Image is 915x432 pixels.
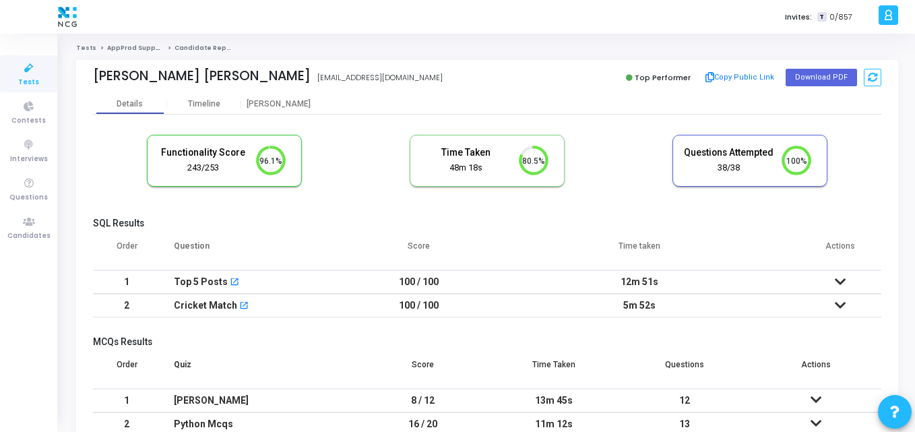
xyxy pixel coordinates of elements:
span: Candidate Report [175,44,236,52]
h5: Functionality Score [158,147,248,158]
span: Candidates [7,230,51,242]
td: 100 / 100 [358,270,480,294]
a: Tests [76,44,96,52]
button: Download PDF [786,69,857,86]
td: 2 [93,294,160,317]
th: Score [358,233,480,270]
td: 100 / 100 [358,294,480,317]
h5: Questions Attempted [683,147,774,158]
span: T [817,12,826,22]
a: AppProd Support_NCG_L3 [107,44,196,52]
th: Questions [619,351,750,389]
span: Interviews [10,154,48,165]
span: 0/857 [829,11,852,23]
th: Quiz [160,351,358,389]
mat-icon: open_in_new [230,278,239,288]
span: Tests [18,77,39,88]
h5: SQL Results [93,218,881,229]
span: Contests [11,115,46,127]
th: Time taken [480,233,799,270]
div: Timeline [188,99,220,109]
th: Score [358,351,488,389]
th: Question [160,233,358,270]
span: Top Performer [635,72,691,83]
span: Questions [9,192,48,204]
nav: breadcrumb [76,44,898,53]
td: 12 [619,389,750,412]
label: Invites: [785,11,812,23]
div: [PERSON_NAME] [PERSON_NAME] [93,68,311,84]
div: Cricket Match [174,295,237,317]
td: 12m 51s [480,270,799,294]
th: Order [93,351,160,389]
th: Order [93,233,160,270]
mat-icon: open_in_new [239,302,249,311]
img: logo [55,3,80,30]
h5: MCQs Results [93,336,881,348]
td: 1 [93,389,160,412]
div: [PERSON_NAME] [174,390,344,412]
td: 1 [93,270,160,294]
div: 48m 18s [420,162,511,175]
div: 243/253 [158,162,248,175]
td: 5m 52s [480,294,799,317]
th: Actions [798,233,881,270]
div: 13m 45s [502,390,606,412]
div: Details [117,99,143,109]
th: Time Taken [488,351,619,389]
div: [EMAIL_ADDRESS][DOMAIN_NAME] [317,72,443,84]
div: 38/38 [683,162,774,175]
div: [PERSON_NAME] [241,99,315,109]
th: Actions [751,351,881,389]
div: Top 5 Posts [174,271,228,293]
td: 8 / 12 [358,389,488,412]
h5: Time Taken [420,147,511,158]
button: Copy Public Link [701,67,779,88]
